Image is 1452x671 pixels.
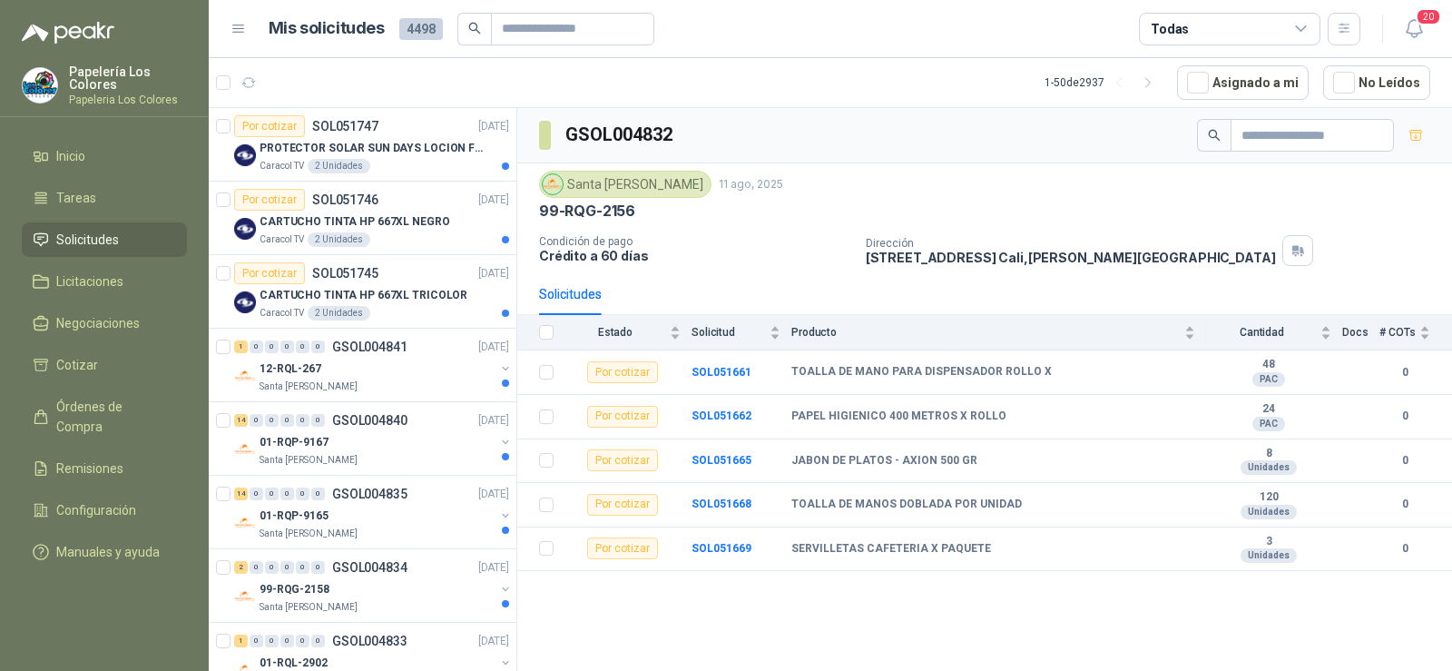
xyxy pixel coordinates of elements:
[209,255,516,329] a: Por cotizarSOL051745[DATE] Company LogoCARTUCHO TINTA HP 667XL TRICOLORCaracol TV2 Unidades
[478,118,509,135] p: [DATE]
[234,144,256,166] img: Company Logo
[250,488,263,500] div: 0
[56,355,98,375] span: Cotizar
[1206,490,1331,505] b: 120
[791,454,977,469] b: JABON DE PLATOS - AXION 500 GR
[56,271,123,291] span: Licitaciones
[1379,408,1430,425] b: 0
[1379,452,1430,469] b: 0
[265,561,279,574] div: 0
[69,94,187,105] p: Papeleria Los Colores
[1151,19,1189,39] div: Todas
[234,561,248,574] div: 2
[1206,402,1331,417] b: 24
[332,488,407,500] p: GSOL004835
[260,213,450,231] p: CARTUCHO TINTA HP 667XL NEGRO
[311,414,325,427] div: 0
[478,339,509,356] p: [DATE]
[791,326,1181,339] span: Producto
[332,414,407,427] p: GSOL004840
[209,108,516,182] a: Por cotizarSOL051747[DATE] Company LogoPROTECTOR SOLAR SUN DAYS LOCION FPS 50 CAJA X 24 UNCaracol...
[250,340,263,353] div: 0
[234,635,248,647] div: 1
[265,340,279,353] div: 0
[265,488,279,500] div: 0
[332,635,407,647] p: GSOL004833
[312,267,378,280] p: SOL051745
[399,18,443,40] span: 4498
[692,454,751,467] b: SOL051665
[56,146,85,166] span: Inicio
[234,414,248,427] div: 14
[56,500,136,520] span: Configuración
[587,361,658,383] div: Por cotizar
[311,340,325,353] div: 0
[308,306,370,321] div: 2 Unidades
[1379,496,1430,513] b: 0
[234,115,305,137] div: Por cotizar
[234,189,305,211] div: Por cotizar
[260,508,329,525] p: 01-RQP-9165
[1206,315,1342,350] th: Cantidad
[1416,8,1441,25] span: 20
[1379,540,1430,558] b: 0
[539,171,711,198] div: Santa [PERSON_NAME]
[234,218,256,240] img: Company Logo
[260,600,358,615] p: Santa [PERSON_NAME]
[1241,505,1297,519] div: Unidades
[296,414,309,427] div: 0
[791,410,1006,424] b: PAPEL HIGIENICO 400 METROS X ROLLO
[1206,447,1331,461] b: 8
[296,635,309,647] div: 0
[539,248,851,263] p: Crédito a 60 días
[478,412,509,429] p: [DATE]
[280,340,294,353] div: 0
[260,434,329,451] p: 01-RQP-9167
[56,459,123,479] span: Remisiones
[250,561,263,574] div: 0
[311,561,325,574] div: 0
[308,232,370,247] div: 2 Unidades
[791,315,1206,350] th: Producto
[308,159,370,173] div: 2 Unidades
[478,192,509,209] p: [DATE]
[468,22,481,35] span: search
[543,174,563,194] img: Company Logo
[587,538,658,559] div: Por cotizar
[22,139,187,173] a: Inicio
[692,410,751,422] b: SOL051662
[234,439,256,460] img: Company Logo
[866,237,1276,250] p: Dirección
[539,284,602,304] div: Solicitudes
[1323,65,1430,100] button: No Leídos
[250,414,263,427] div: 0
[565,121,675,149] h3: GSOL004832
[692,498,751,510] a: SOL051668
[56,313,140,333] span: Negociaciones
[234,262,305,284] div: Por cotizar
[1208,129,1221,142] span: search
[22,535,187,569] a: Manuales y ayuda
[1342,315,1379,350] th: Docs
[296,340,309,353] div: 0
[539,202,635,221] p: 99-RQG-2156
[539,235,851,248] p: Condición de pago
[260,453,358,468] p: Santa [PERSON_NAME]
[22,451,187,486] a: Remisiones
[1241,548,1297,563] div: Unidades
[265,414,279,427] div: 0
[311,635,325,647] div: 0
[312,193,378,206] p: SOL051746
[866,250,1276,265] p: [STREET_ADDRESS] Cali , [PERSON_NAME][GEOGRAPHIC_DATA]
[1379,315,1452,350] th: # COTs
[296,561,309,574] div: 0
[564,315,692,350] th: Estado
[260,380,358,394] p: Santa [PERSON_NAME]
[1398,13,1430,45] button: 20
[260,159,304,173] p: Caracol TV
[1206,535,1331,549] b: 3
[69,65,187,91] p: Papelería Los Colores
[22,348,187,382] a: Cotizar
[260,360,321,378] p: 12-RQL-267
